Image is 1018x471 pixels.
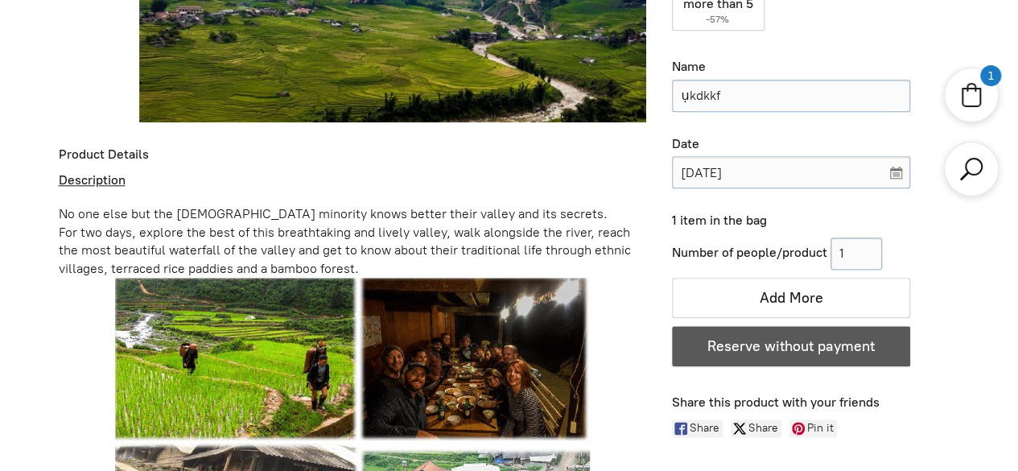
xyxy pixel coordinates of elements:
div: Date [672,136,910,153]
div: Shopping cart [944,68,999,122]
input: 1 [830,238,882,270]
a: Search products [957,155,986,184]
button: Reserve without payment [672,326,910,366]
div: For two days, explore the best of this breathtaking and lively valley, walk alongside the river, ... [59,224,647,278]
span: Reserve without payment [707,337,875,355]
div: 1 [981,66,1000,85]
span: 1 item in the bag [672,213,767,228]
a: Pin it [789,419,837,437]
span: Add More [760,289,823,307]
div: No one else but the [DEMOGRAPHIC_DATA] minority knows better their valley and its secrets. [59,205,647,223]
input: Name [672,80,910,112]
a: Share [672,419,723,437]
span: -57% [705,14,731,25]
span: Pin it [807,419,837,437]
div: Name [672,59,910,76]
input: Please choose a date [672,156,910,188]
span: Share [690,419,723,437]
u: Description [59,172,126,188]
div: Share this product with your friends [672,395,959,411]
span: Share [748,419,781,437]
button: Add More [672,278,910,318]
div: Product Details [59,147,647,163]
span: Number of people/product [672,245,827,260]
a: Share [731,419,781,437]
